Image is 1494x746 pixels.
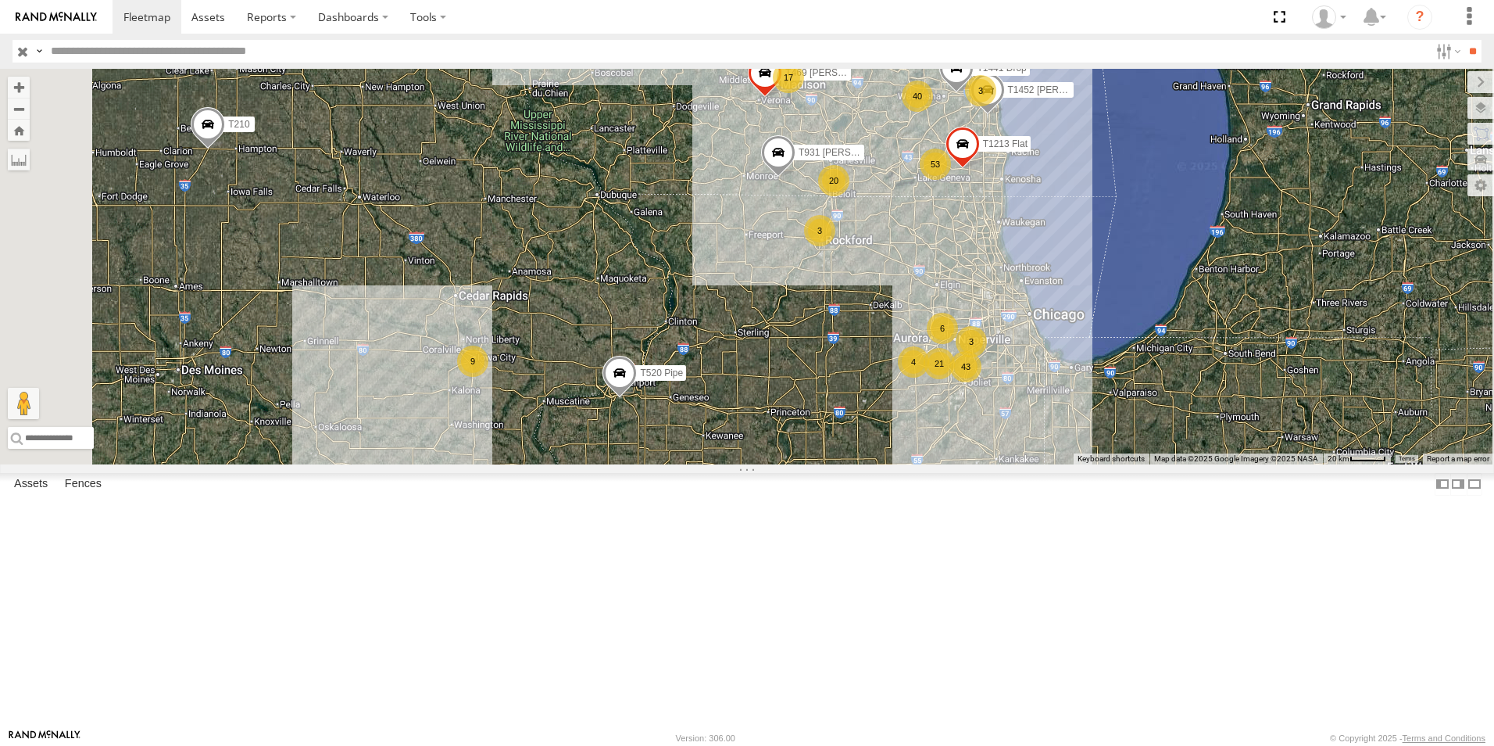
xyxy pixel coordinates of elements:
[228,120,249,131] span: T210
[1306,5,1352,29] div: Jay Hammerstrom
[977,63,1026,74] span: T1441 Drop
[1323,454,1391,464] button: Map Scale: 20 km per 43 pixels
[57,473,109,495] label: Fences
[1467,473,1482,496] label: Hide Summary Table
[33,40,45,63] label: Search Query
[1154,454,1318,463] span: Map data ©2025 Google Imagery ©2025 NASA
[1403,733,1485,743] a: Terms and Conditions
[1078,454,1145,464] button: Keyboard shortcuts
[818,165,849,196] div: 20
[9,730,80,746] a: Visit our Website
[983,138,1028,149] span: T1213 Flat
[8,120,30,141] button: Zoom Home
[920,149,951,180] div: 53
[1328,454,1349,463] span: 20 km
[902,81,933,112] div: 40
[1427,454,1489,463] a: Report a map error
[8,98,30,120] button: Zoom out
[457,346,488,377] div: 9
[1435,473,1450,496] label: Dock Summary Table to the Left
[1467,174,1494,196] label: Map Settings
[927,313,958,344] div: 6
[6,473,55,495] label: Assets
[676,733,735,743] div: Version: 306.00
[1407,5,1432,30] i: ?
[1450,473,1466,496] label: Dock Summary Table to the Right
[773,62,804,93] div: 17
[924,348,955,379] div: 21
[804,215,835,246] div: 3
[8,77,30,98] button: Zoom in
[1399,456,1415,462] a: Terms (opens in new tab)
[799,148,918,159] span: T931 [PERSON_NAME] Flat
[898,346,929,378] div: 4
[785,67,905,78] span: T469 [PERSON_NAME] Flat
[1330,733,1485,743] div: © Copyright 2025 -
[16,12,97,23] img: rand-logo.svg
[956,326,987,357] div: 3
[8,149,30,170] label: Measure
[1430,40,1464,63] label: Search Filter Options
[965,75,996,106] div: 3
[1008,85,1132,96] span: T1452 [PERSON_NAME] Flat
[640,368,683,378] span: T520 Pipe
[950,351,981,382] div: 43
[8,388,39,419] button: Drag Pegman onto the map to open Street View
